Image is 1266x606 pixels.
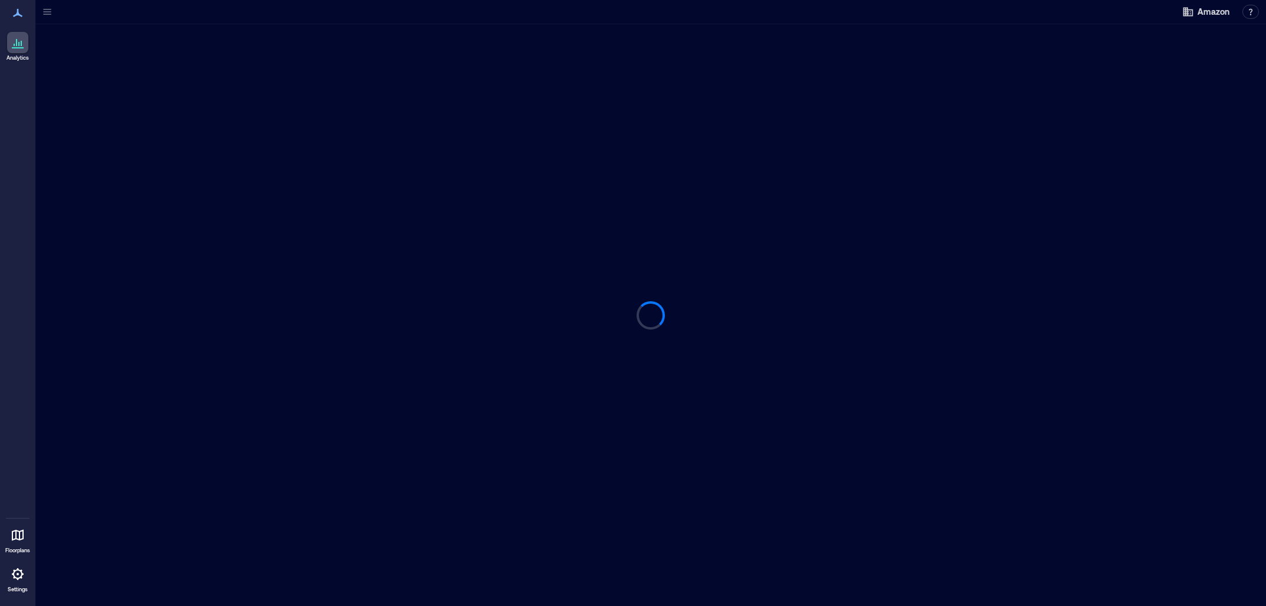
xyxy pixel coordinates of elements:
[1179,2,1233,21] button: Amazon
[8,586,28,593] p: Settings
[1198,6,1229,18] span: Amazon
[3,28,32,65] a: Analytics
[6,54,29,61] p: Analytics
[4,560,32,597] a: Settings
[2,521,34,558] a: Floorplans
[5,547,30,554] p: Floorplans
